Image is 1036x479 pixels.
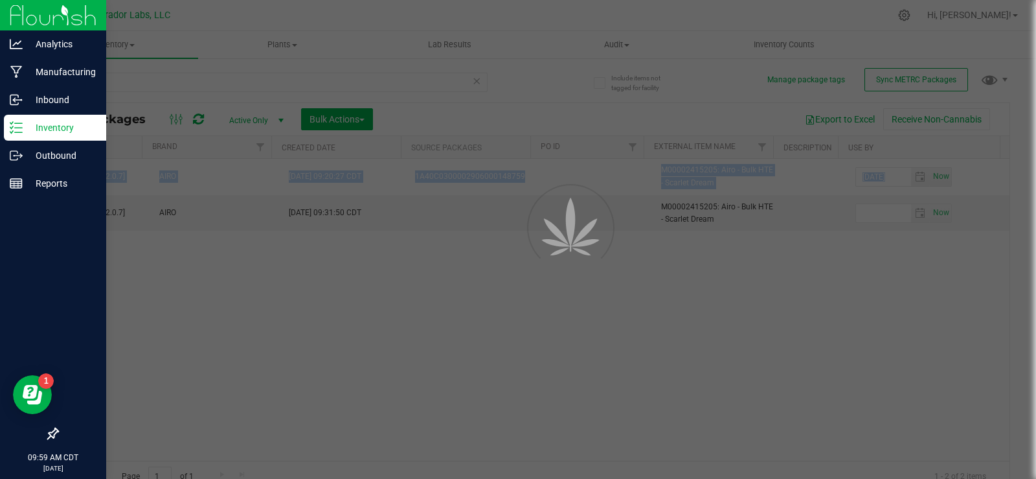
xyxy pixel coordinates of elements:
p: Manufacturing [23,64,100,80]
p: Outbound [23,148,100,163]
p: Inbound [23,92,100,108]
inline-svg: Inventory [10,121,23,134]
inline-svg: Outbound [10,149,23,162]
p: 09:59 AM CDT [6,452,100,463]
p: [DATE] [6,463,100,473]
inline-svg: Manufacturing [10,65,23,78]
p: Analytics [23,36,100,52]
p: Reports [23,176,100,191]
iframe: Resource center [13,375,52,414]
inline-svg: Analytics [10,38,23,51]
inline-svg: Reports [10,177,23,190]
p: Inventory [23,120,100,135]
inline-svg: Inbound [10,93,23,106]
iframe: Resource center unread badge [38,373,54,389]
